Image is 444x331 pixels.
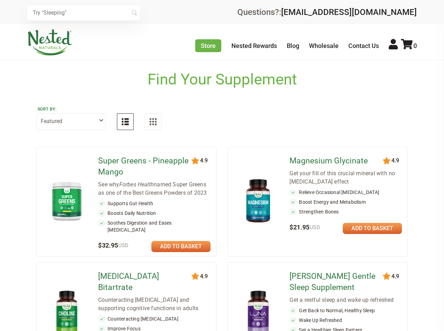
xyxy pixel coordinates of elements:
div: Questions?: [237,8,417,16]
li: Strengthen Bones [290,208,402,215]
span: 0 [413,42,417,49]
h1: Find Your Supplement [148,71,297,88]
a: Blog [287,42,299,49]
a: Nested Rewards [231,42,277,49]
span: $32.95 [98,242,129,249]
span: USD [310,224,320,231]
span: $21.95 [290,224,320,231]
img: Super Greens - Pineapple Mango [48,179,86,223]
input: Try "Sleeping" [27,5,140,21]
a: [EMAIL_ADDRESS][DOMAIN_NAME] [281,7,417,17]
span: USD [118,242,129,249]
a: [PERSON_NAME] Gentle Sleep Supplement [290,271,385,293]
li: Boosts Daily Nutrition [98,210,211,217]
div: See why named Super Greens as one of the Best Greens Powders of 2023 [98,180,211,197]
div: Counteracting [MEDICAL_DATA] and supporting cognitive functions in adults [98,296,211,313]
em: Forbes Health [119,181,154,188]
a: [MEDICAL_DATA] Bitartrate [98,271,193,293]
a: Super Greens - Pineapple Mango [98,155,193,178]
li: Relieve Occasional [MEDICAL_DATA] [290,189,402,196]
a: Contact Us [348,42,379,49]
li: Wake Up Refreshed [290,317,402,324]
img: Nested Naturals [27,29,72,56]
div: Get a restful sleep and wake up refreshed [290,296,402,304]
img: Grid [150,118,157,125]
li: Boost Energy and Metabolism [290,199,402,205]
li: Counteracting [MEDICAL_DATA] [98,315,211,322]
div: Get your fill of this crucial mineral with no [MEDICAL_DATA] effect [290,169,402,186]
a: 0 [401,42,417,49]
label: Sort by: [38,106,104,112]
li: Soothes Digestion and Eases [MEDICAL_DATA] [98,219,211,233]
li: Get Back to Normal, Healthy Sleep [290,307,402,314]
a: Store [195,39,221,52]
a: Magnesium Glycinate [290,155,385,167]
a: Wholesale [309,42,339,49]
img: Magnesium Glycinate [239,176,277,226]
img: List [122,118,129,125]
li: Supports Gut Health [98,200,211,207]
